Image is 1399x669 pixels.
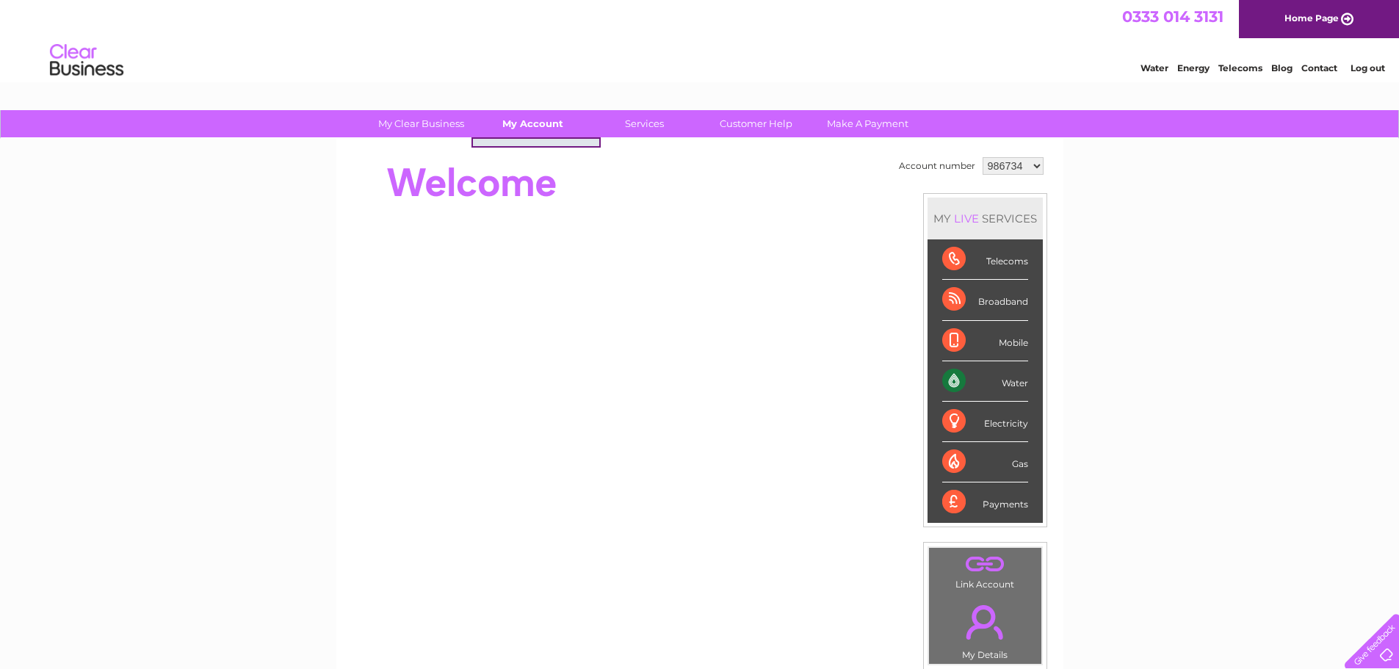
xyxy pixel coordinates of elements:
[1301,62,1337,73] a: Contact
[928,593,1042,665] td: My Details
[942,361,1028,402] div: Water
[49,38,124,83] img: logo.png
[942,402,1028,442] div: Electricity
[895,153,979,178] td: Account number
[942,321,1028,361] div: Mobile
[933,552,1038,577] a: .
[942,482,1028,522] div: Payments
[933,596,1038,648] a: .
[478,139,599,168] a: Bills and Payments
[584,110,705,137] a: Services
[807,110,928,137] a: Make A Payment
[942,239,1028,280] div: Telecoms
[951,211,982,225] div: LIVE
[942,442,1028,482] div: Gas
[1122,7,1223,26] a: 0333 014 3131
[472,110,593,137] a: My Account
[942,280,1028,320] div: Broadband
[1351,62,1385,73] a: Log out
[695,110,817,137] a: Customer Help
[928,547,1042,593] td: Link Account
[1140,62,1168,73] a: Water
[353,8,1047,71] div: Clear Business is a trading name of Verastar Limited (registered in [GEOGRAPHIC_DATA] No. 3667643...
[361,110,482,137] a: My Clear Business
[1218,62,1262,73] a: Telecoms
[928,198,1043,239] div: MY SERVICES
[1271,62,1293,73] a: Blog
[1177,62,1210,73] a: Energy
